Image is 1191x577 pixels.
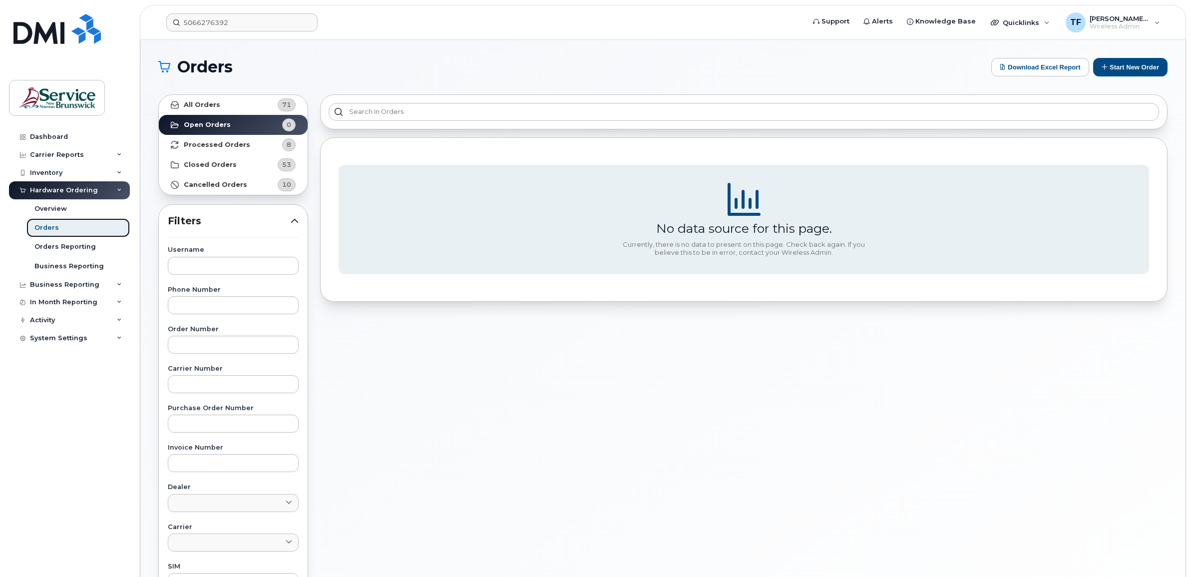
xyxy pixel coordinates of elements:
[184,181,247,189] strong: Cancelled Orders
[184,161,237,169] strong: Closed Orders
[159,155,308,175] a: Closed Orders53
[168,366,299,372] label: Carrier Number
[282,160,291,169] span: 53
[168,326,299,333] label: Order Number
[168,524,299,531] label: Carrier
[159,135,308,155] a: Processed Orders8
[991,58,1089,76] button: Download Excel Report
[184,101,220,109] strong: All Orders
[168,564,299,570] label: SIM
[619,241,869,256] div: Currently, there is no data to present on this page. Check back again. If you believe this to be ...
[168,405,299,412] label: Purchase Order Number
[159,175,308,195] a: Cancelled Orders10
[287,120,291,129] span: 0
[159,115,308,135] a: Open Orders0
[168,287,299,293] label: Phone Number
[168,214,291,228] span: Filters
[168,445,299,451] label: Invoice Number
[1093,58,1168,76] button: Start New Order
[177,59,233,74] span: Orders
[168,247,299,253] label: Username
[656,221,832,236] div: No data source for this page.
[282,180,291,189] span: 10
[184,141,250,149] strong: Processed Orders
[282,100,291,109] span: 71
[287,140,291,149] span: 8
[184,121,231,129] strong: Open Orders
[168,484,299,491] label: Dealer
[159,95,308,115] a: All Orders71
[329,103,1159,121] input: Search in orders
